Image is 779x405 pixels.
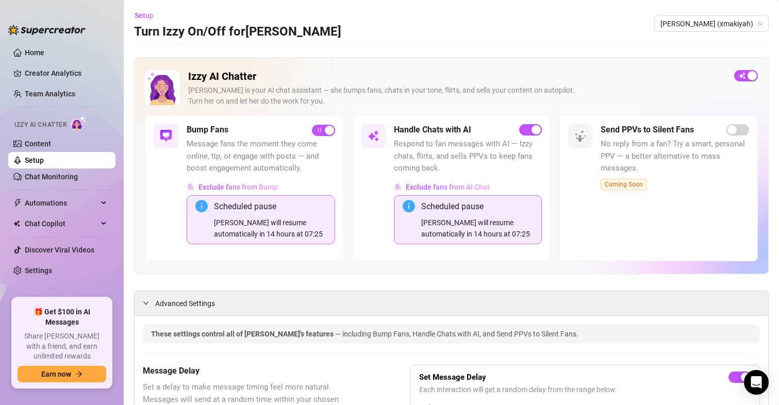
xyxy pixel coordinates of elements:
[134,7,162,24] button: Setup
[660,16,763,31] span: maki (xmakiyah)
[394,183,402,191] img: svg%3e
[187,138,335,175] span: Message fans the moment they come online, tip, or engage with posts — and boost engagement automa...
[13,199,22,207] span: thunderbolt
[160,130,172,142] img: svg%3e
[574,130,586,142] img: svg%3e
[25,48,44,57] a: Home
[601,138,749,175] span: No reply from a fan? Try a smart, personal PPV — a better alternative to mass messages.
[214,200,326,213] div: Scheduled pause
[335,330,578,338] span: — including Bump Fans, Handle Chats with AI, and Send PPVs to Silent Fans.
[419,373,486,382] strong: Set Message Delay
[135,11,154,20] span: Setup
[143,297,155,309] div: expanded
[403,200,415,212] span: info-circle
[744,370,769,395] div: Open Intercom Messenger
[18,331,106,362] span: Share [PERSON_NAME] with a friend, and earn unlimited rewards
[151,330,335,338] span: These settings control all of [PERSON_NAME]'s features
[25,173,78,181] a: Chat Monitoring
[145,70,180,105] img: Izzy AI Chatter
[75,370,82,378] span: arrow-right
[25,266,52,275] a: Settings
[25,65,107,81] a: Creator Analytics
[25,246,94,254] a: Discover Viral Videos
[25,215,98,232] span: Chat Copilot
[41,370,71,378] span: Earn now
[187,124,228,136] h5: Bump Fans
[134,24,341,40] h3: Turn Izzy On/Off for [PERSON_NAME]
[394,138,542,175] span: Respond to fan messages with AI — Izzy chats, flirts, and sells PPVs to keep fans coming back.
[143,365,359,377] h5: Message Delay
[406,183,490,191] span: Exclude fans from AI Chat
[394,179,490,195] button: Exclude fans from AI Chat
[18,366,106,382] button: Earn nowarrow-right
[25,90,75,98] a: Team Analytics
[187,183,194,191] img: svg%3e
[601,124,694,136] h5: Send PPVs to Silent Fans
[187,179,278,195] button: Exclude fans from Bump
[188,70,726,83] h2: Izzy AI Chatter
[601,179,647,190] span: Coming Soon
[419,384,751,395] span: Each interaction will get a random delay from the range below.
[214,217,326,240] div: [PERSON_NAME] will resume automatically in 14 hours at 07:25
[25,156,44,164] a: Setup
[421,217,534,240] div: [PERSON_NAME] will resume automatically in 14 hours at 07:25
[195,200,208,212] span: info-circle
[394,124,471,136] h5: Handle Chats with AI
[421,200,534,213] div: Scheduled pause
[198,183,278,191] span: Exclude fans from Bump
[18,307,106,327] span: 🎁 Get $100 in AI Messages
[757,21,763,27] span: team
[14,120,67,130] span: Izzy AI Chatter
[13,220,20,227] img: Chat Copilot
[25,140,51,148] a: Content
[25,195,98,211] span: Automations
[155,298,215,309] span: Advanced Settings
[8,25,86,35] img: logo-BBDzfeDw.svg
[367,130,379,142] img: svg%3e
[188,85,726,107] div: [PERSON_NAME] is your AI chat assistant — she bumps fans, chats in your tone, flirts, and sells y...
[71,116,87,131] img: AI Chatter
[143,300,149,306] span: expanded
